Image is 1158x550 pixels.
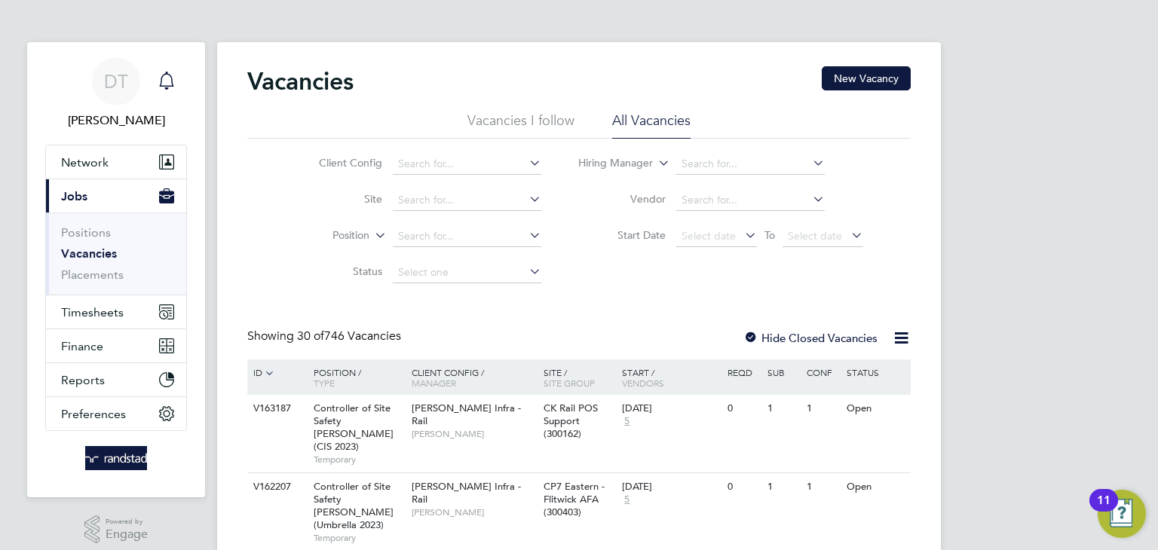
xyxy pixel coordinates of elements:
span: Timesheets [61,305,124,319]
span: 30 of [297,328,324,344]
label: Start Date [579,228,666,242]
div: Showing [247,328,404,344]
span: Select date [682,229,736,243]
div: 11 [1097,500,1111,520]
span: [PERSON_NAME] Infra - Rail [412,480,521,506]
a: Placements [61,267,124,282]
label: Position [283,228,369,243]
div: [DATE] [622,481,720,493]
input: Search for... [393,190,541,211]
nav: Main navigation [27,42,205,497]
div: Status [843,359,908,385]
div: Conf [803,359,842,385]
div: [DATE] [622,402,720,415]
div: Reqd [724,359,763,385]
div: Site / [540,359,619,396]
div: V162207 [250,473,302,501]
div: 1 [803,395,842,423]
span: Network [61,155,109,170]
label: Site [296,192,382,206]
span: 5 [622,415,632,428]
span: Controller of Site Safety [PERSON_NAME] (Umbrella 2023) [314,480,394,531]
span: DT [104,72,128,91]
input: Select one [393,262,541,283]
div: 1 [803,473,842,501]
button: Finance [46,329,186,362]
li: Vacancies I follow [467,112,574,139]
span: Select date [788,229,842,243]
div: 0 [724,395,763,423]
a: DT[PERSON_NAME] [45,57,187,130]
span: Daniel Tisseyre [45,112,187,130]
span: To [760,225,780,245]
div: V163187 [250,395,302,423]
label: Vendor [579,192,666,206]
button: Jobs [46,179,186,212]
div: Jobs [46,212,186,295]
span: [PERSON_NAME] [412,506,536,518]
div: 0 [724,473,763,501]
span: Preferences [61,407,126,421]
div: Client Config / [408,359,540,396]
span: Controller of Site Safety [PERSON_NAME] (CIS 2023) [314,402,394,453]
label: Hide Closed Vacancies [743,331,878,345]
span: Vendors [622,377,664,389]
img: randstad-logo-retina.png [85,446,148,470]
li: All Vacancies [612,112,691,139]
a: Go to home page [45,446,187,470]
span: CK Rail POS Support (300162) [544,402,598,440]
button: Preferences [46,397,186,430]
span: Type [314,377,335,389]
span: Engage [106,528,148,541]
a: Vacancies [61,246,117,261]
div: Sub [764,359,803,385]
span: Powered by [106,515,148,528]
span: [PERSON_NAME] Infra - Rail [412,402,521,427]
span: Reports [61,373,105,387]
input: Search for... [393,154,541,175]
span: Temporary [314,454,404,466]
label: Status [296,264,382,278]
span: Manager [412,377,456,389]
div: 1 [764,395,803,423]
button: Network [46,145,186,179]
span: Temporary [314,532,404,544]
span: Finance [61,339,103,353]
button: Reports [46,363,186,396]
span: Site Group [544,377,595,389]
button: Timesheets [46,295,186,328]
h2: Vacancies [247,66,354,96]
button: New Vacancy [822,66,911,90]
button: Open Resource Center, 11 new notifications [1098,490,1146,538]
div: 1 [764,473,803,501]
span: Jobs [61,189,87,203]
span: 5 [622,493,632,506]
div: Open [843,473,908,501]
input: Search for... [676,154,825,175]
label: Hiring Manager [566,156,653,171]
a: Powered byEngage [84,515,149,544]
span: [PERSON_NAME] [412,428,536,440]
span: 746 Vacancies [297,328,401,344]
div: Open [843,395,908,423]
label: Client Config [296,156,382,170]
div: ID [250,359,302,387]
div: Position / [302,359,408,396]
a: Positions [61,225,111,240]
input: Search for... [676,190,825,211]
div: Start / [618,359,724,396]
input: Search for... [393,226,541,247]
span: CP7 Eastern - Flitwick AFA (300403) [544,480,605,518]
